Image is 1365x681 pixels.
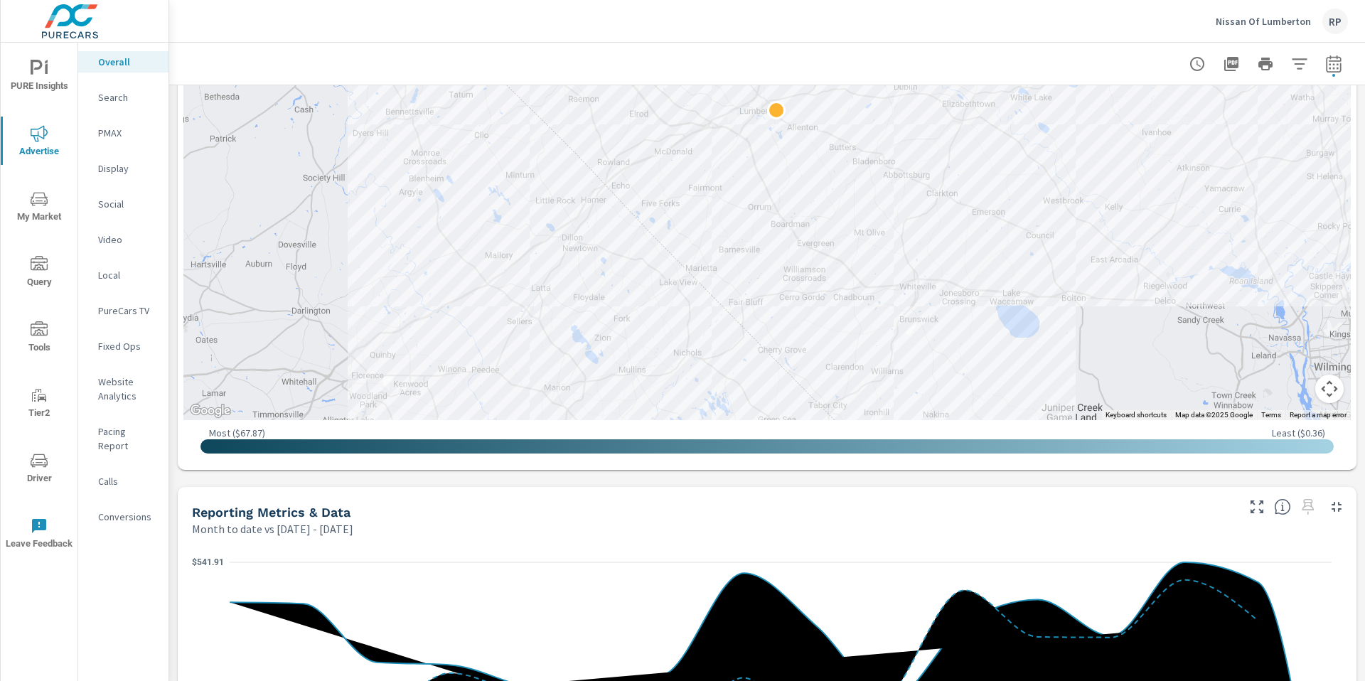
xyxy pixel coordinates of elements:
[98,474,157,488] p: Calls
[1175,411,1253,419] span: Map data ©2025 Google
[1217,50,1246,78] button: "Export Report to PDF"
[1319,50,1348,78] button: Select Date Range
[1251,50,1280,78] button: Print Report
[78,264,168,286] div: Local
[192,520,353,537] p: Month to date vs [DATE] - [DATE]
[78,229,168,250] div: Video
[5,452,73,487] span: Driver
[78,158,168,179] div: Display
[187,402,234,420] a: Open this area in Google Maps (opens a new window)
[1274,498,1291,515] span: Understand performance data overtime and see how metrics compare to each other.
[1272,427,1325,439] p: Least ( $0.36 )
[192,505,350,520] h5: Reporting Metrics & Data
[78,506,168,527] div: Conversions
[78,300,168,321] div: PureCars TV
[5,60,73,95] span: PURE Insights
[1297,495,1319,518] span: Select a preset comparison range to save this widget
[78,193,168,215] div: Social
[1261,411,1281,419] a: Terms (opens in new tab)
[78,87,168,108] div: Search
[1216,15,1311,28] p: Nissan Of Lumberton
[98,424,157,453] p: Pacing Report
[1325,495,1348,518] button: Minimize Widget
[5,518,73,552] span: Leave Feedback
[98,375,157,403] p: Website Analytics
[1106,410,1167,420] button: Keyboard shortcuts
[78,471,168,492] div: Calls
[98,339,157,353] p: Fixed Ops
[1285,50,1314,78] button: Apply Filters
[5,125,73,160] span: Advertise
[78,51,168,73] div: Overall
[1322,9,1348,34] div: RP
[98,197,157,211] p: Social
[78,371,168,407] div: Website Analytics
[98,510,157,524] p: Conversions
[187,402,234,420] img: Google
[1246,495,1268,518] button: Make Fullscreen
[98,55,157,69] p: Overall
[98,126,157,140] p: PMAX
[5,191,73,225] span: My Market
[5,321,73,356] span: Tools
[1290,411,1347,419] a: Report a map error
[1,43,77,566] div: nav menu
[98,232,157,247] p: Video
[78,421,168,456] div: Pacing Report
[5,387,73,422] span: Tier2
[209,427,265,439] p: Most ( $67.87 )
[192,557,224,567] text: $541.91
[1315,375,1344,403] button: Map camera controls
[98,90,157,104] p: Search
[78,336,168,357] div: Fixed Ops
[98,161,157,176] p: Display
[5,256,73,291] span: Query
[78,122,168,144] div: PMAX
[98,268,157,282] p: Local
[98,304,157,318] p: PureCars TV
